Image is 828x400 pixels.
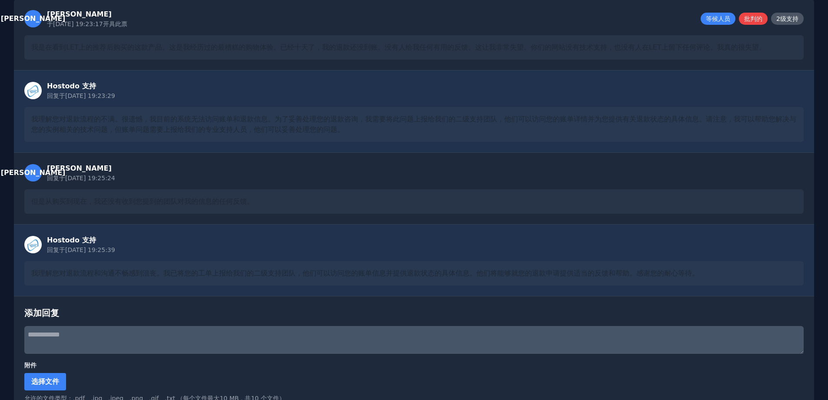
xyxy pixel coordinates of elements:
font: 于[DATE] 19:23:17 [47,20,103,27]
img: 职员 [24,236,42,253]
font: 我是在看到LET上的推荐后购买的这款产品。这是我经历过的最糟糕的购物体验。已经十天了，我的退款还没到账。没有人给我任何有用的反馈。这让我非常失望。你们的网站没有技术支持，也没有人在LET上留下任... [31,43,766,51]
img: 职员 [24,82,42,99]
font: 等候人员 [706,15,730,22]
font: [PERSON_NAME] [47,164,112,172]
font: 我理解您对退款流程和沟通不畅感到沮丧。我已将您的工单上报给我们的二级支持团队，他们可以访问您的账单信息并提供退款状态的具体信息。他们将能够就您的退款申请提供适当的反馈和帮助。感谢您的耐心等待。 [31,269,699,277]
font: [PERSON_NAME] [1,168,66,177]
font: [DATE] 19:23:29 [65,92,115,99]
font: 2级支持 [776,15,798,22]
font: 选择文件 [31,377,59,386]
font: 回复于 [47,175,65,182]
font: [DATE] 19:25:24 [65,175,115,182]
font: [PERSON_NAME] [47,10,112,18]
font: 但是从购买到现在，我还没有收到您提到的团队对我的信息的任何反馈。 [31,197,254,205]
font: 添加回复 [24,308,59,318]
font: [DATE] 19:25:39 [65,246,115,253]
font: Hostodo 支持 [47,82,96,90]
font: 批判的 [744,15,762,22]
font: 回复于 [47,246,65,253]
font: 附件 [24,362,37,369]
font: 开具此票 [103,20,127,27]
font: 我理解您对退款流程的不满。很遗憾，我目前的系统无法访问账单和退款信息。为了妥善处理您的退款咨询，我需要将此问题上报给我们的二级支持团队，他们可以访问您的账单详情并为您提供有关退款状态的具体信息。... [31,115,796,134]
font: 回复于 [47,92,65,99]
font: [PERSON_NAME] [1,14,66,23]
font: Hostodo 支持 [47,236,96,244]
